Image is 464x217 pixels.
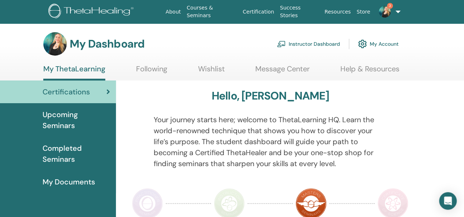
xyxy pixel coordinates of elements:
a: Instructor Dashboard [277,36,340,52]
span: 3 [387,3,393,9]
img: default.jpg [379,6,391,18]
a: Courses & Seminars [184,1,240,22]
img: default.jpg [43,32,67,56]
h3: My Dashboard [70,37,145,50]
p: Your journey starts here; welcome to ThetaLearning HQ. Learn the world-renowned technique that sh... [154,114,387,169]
h3: Hello, [PERSON_NAME] [212,89,329,102]
a: Certification [240,5,277,19]
img: logo.png [48,4,136,20]
img: chalkboard-teacher.svg [277,41,286,47]
a: Store [354,5,373,19]
a: Wishlist [198,64,225,79]
a: My Account [358,36,399,52]
div: Open Intercom Messenger [439,192,457,210]
a: Help & Resources [340,64,399,79]
span: Completed Seminars [43,143,110,165]
a: Following [136,64,167,79]
span: Upcoming Seminars [43,109,110,131]
span: My Documents [43,176,95,187]
span: Certifications [43,86,90,97]
a: Success Stories [277,1,321,22]
a: About [163,5,184,19]
a: Resources [322,5,354,19]
img: cog.svg [358,38,367,50]
a: My ThetaLearning [43,64,105,81]
a: Message Center [255,64,310,79]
